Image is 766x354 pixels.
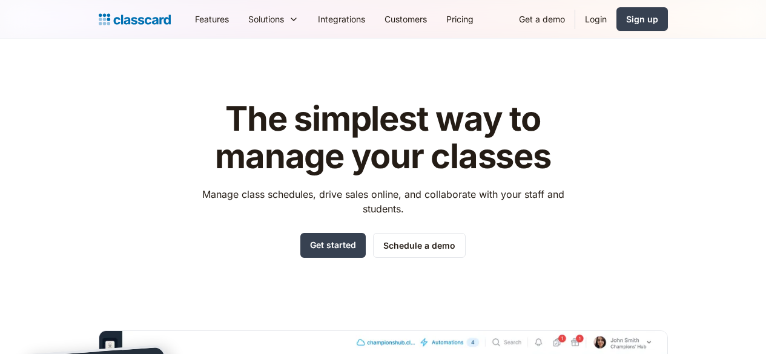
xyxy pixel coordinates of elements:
[308,5,375,33] a: Integrations
[185,5,239,33] a: Features
[509,5,575,33] a: Get a demo
[437,5,483,33] a: Pricing
[375,5,437,33] a: Customers
[373,233,466,258] a: Schedule a demo
[616,7,668,31] a: Sign up
[191,100,575,175] h1: The simplest way to manage your classes
[99,11,171,28] a: home
[191,187,575,216] p: Manage class schedules, drive sales online, and collaborate with your staff and students.
[575,5,616,33] a: Login
[300,233,366,258] a: Get started
[248,13,284,25] div: Solutions
[239,5,308,33] div: Solutions
[626,13,658,25] div: Sign up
